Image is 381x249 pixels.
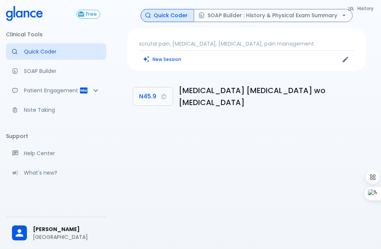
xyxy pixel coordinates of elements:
h6: Orchitis, epididymitis and epididymo-orchitis without abscess [179,84,360,108]
li: Clinical Tools [6,25,106,43]
span: [PERSON_NAME] [33,225,100,233]
button: Quick Coder [141,9,194,22]
a: Docugen: Compose a clinical documentation in seconds [6,63,106,79]
div: Recent updates and feature releases [6,165,106,181]
span: Free [83,12,100,17]
button: Edit [340,54,351,65]
li: Support [6,127,106,145]
a: Click to view or change your subscription [77,10,106,19]
li: Settings [6,190,106,208]
span: N45.9 [139,91,156,102]
p: Patient Engagement [24,87,79,94]
div: [PERSON_NAME][GEOGRAPHIC_DATA] [6,220,106,246]
div: Patient Reports & Referrals [6,82,106,99]
p: [GEOGRAPHIC_DATA] [33,233,100,241]
p: What's new? [24,169,100,176]
p: Help Center [24,150,100,157]
a: Get help from our support team [6,145,106,162]
p: Note Taking [24,106,100,114]
p: scrutal pain, [MEDICAL_DATA], [MEDICAL_DATA], pain management [139,40,354,47]
p: Quick Coder [24,48,100,55]
button: Free [77,10,100,19]
a: Advanced note-taking [6,102,106,118]
button: Copy Code N45.9 to clipboard [133,87,173,105]
button: SOAP Builder : History & Physical Exam Summary [194,9,353,22]
button: History [344,3,378,14]
button: Clears all inputs and results. [139,54,186,65]
p: SOAP Builder [24,67,100,75]
a: Moramiz: Find ICD10AM codes instantly [6,43,106,60]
